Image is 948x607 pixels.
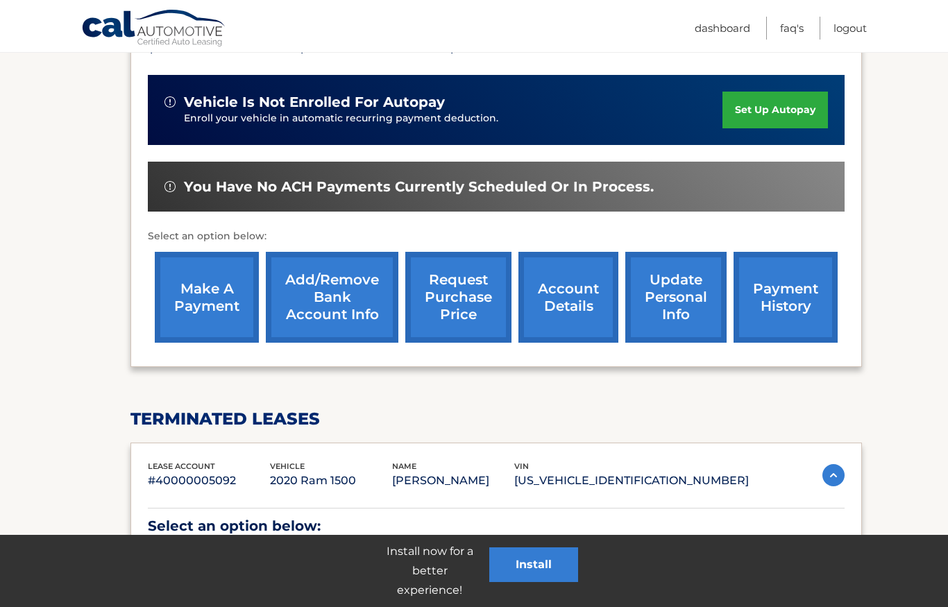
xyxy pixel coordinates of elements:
[734,252,838,343] a: payment history
[164,181,176,192] img: alert-white.svg
[822,464,845,486] img: accordion-active.svg
[695,17,750,40] a: Dashboard
[184,178,654,196] span: You have no ACH payments currently scheduled or in process.
[148,471,270,490] p: #40000005092
[392,461,416,471] span: name
[518,252,618,343] a: account details
[514,471,749,490] p: [US_VEHICLE_IDENTIFICATION_NUMBER]
[155,252,259,343] a: make a payment
[780,17,804,40] a: FAQ's
[392,471,514,490] p: [PERSON_NAME]
[514,461,529,471] span: vin
[148,461,215,471] span: lease account
[625,252,727,343] a: update personal info
[270,471,392,490] p: 2020 Ram 1500
[148,228,845,245] p: Select an option below:
[722,92,828,128] a: set up autopay
[164,96,176,108] img: alert-white.svg
[266,252,398,343] a: Add/Remove bank account info
[270,461,305,471] span: vehicle
[184,94,445,111] span: vehicle is not enrolled for autopay
[184,111,722,126] p: Enroll your vehicle in automatic recurring payment deduction.
[489,547,578,582] button: Install
[130,409,862,429] h2: terminated leases
[833,17,867,40] a: Logout
[148,514,845,538] p: Select an option below:
[405,252,511,343] a: request purchase price
[370,542,489,600] p: Install now for a better experience!
[81,9,227,49] a: Cal Automotive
